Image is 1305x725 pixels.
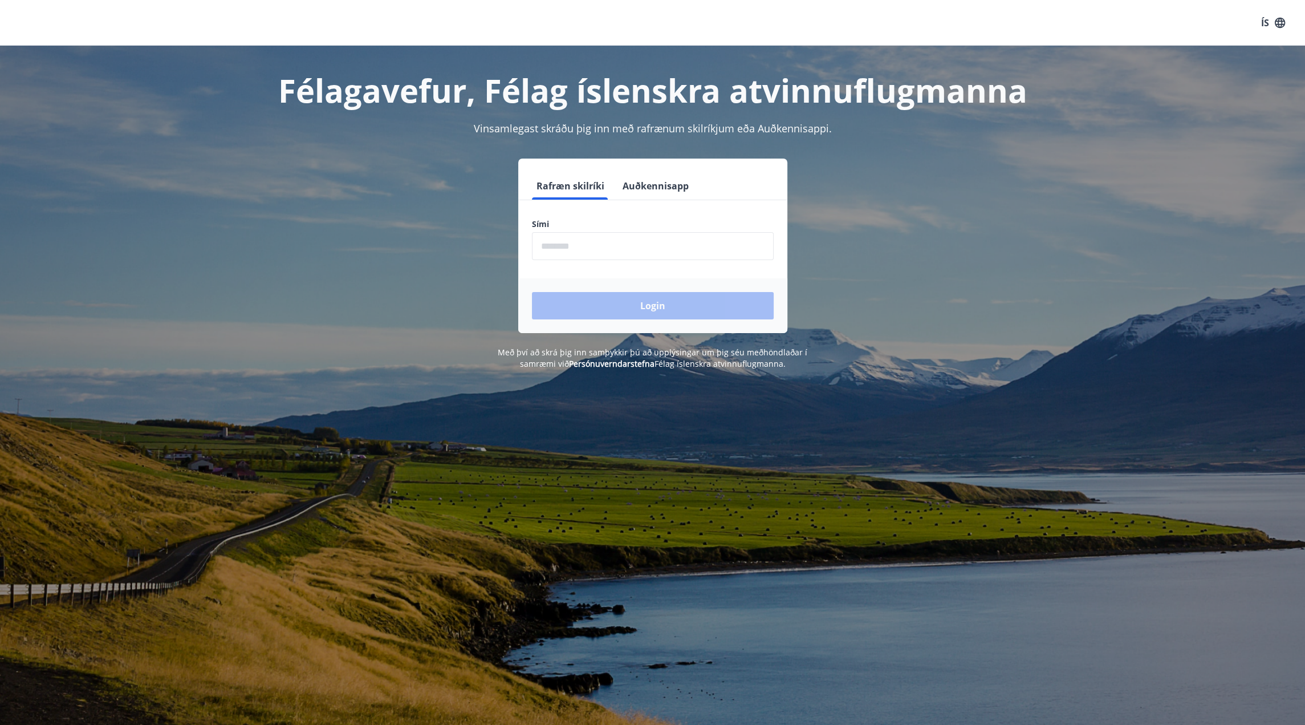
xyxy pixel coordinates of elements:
span: Vinsamlegast skráðu þig inn með rafrænum skilríkjum eða Auðkennisappi. [474,121,832,135]
span: Með því að skrá þig inn samþykkir þú að upplýsingar um þig séu meðhöndlaðar í samræmi við Félag í... [498,347,807,369]
button: Rafræn skilríki [532,172,609,200]
button: ÍS [1255,13,1291,33]
a: Persónuverndarstefna [569,358,654,369]
label: Sími [532,218,774,230]
button: Auðkennisapp [618,172,693,200]
h1: Félagavefur, Félag íslenskra atvinnuflugmanna [256,68,1050,112]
